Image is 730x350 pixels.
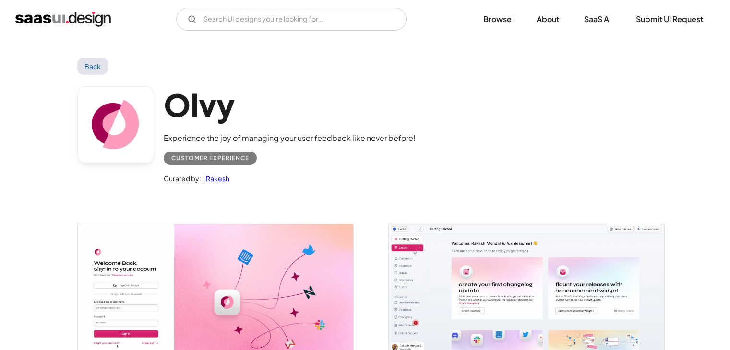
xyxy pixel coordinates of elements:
a: Browse [472,9,523,30]
a: home [15,12,111,27]
a: About [525,9,571,30]
input: Search UI designs you're looking for... [176,8,407,31]
a: Submit UI Request [624,9,715,30]
div: Customer Experience [171,152,249,164]
a: Rakesh [201,173,229,184]
h1: Olvy [164,86,416,123]
form: Email Form [176,8,407,31]
div: Experience the joy of managing your user feedback like never before! [164,132,416,144]
a: SaaS Ai [573,9,622,30]
div: Curated by: [164,173,201,184]
a: Back [77,58,108,75]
